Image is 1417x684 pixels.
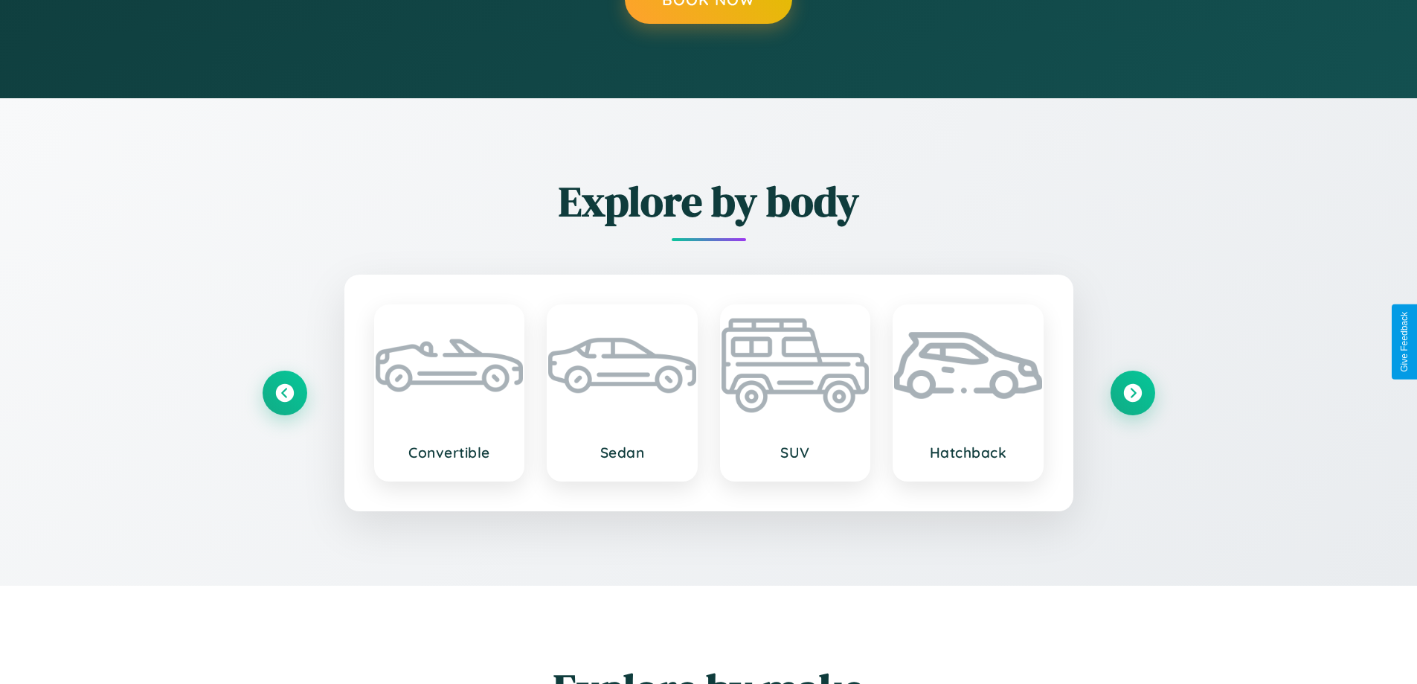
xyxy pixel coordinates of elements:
[736,444,855,461] h3: SUV
[909,444,1027,461] h3: Hatchback
[563,444,681,461] h3: Sedan
[263,173,1155,230] h2: Explore by body
[1399,312,1410,372] div: Give Feedback
[391,444,509,461] h3: Convertible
